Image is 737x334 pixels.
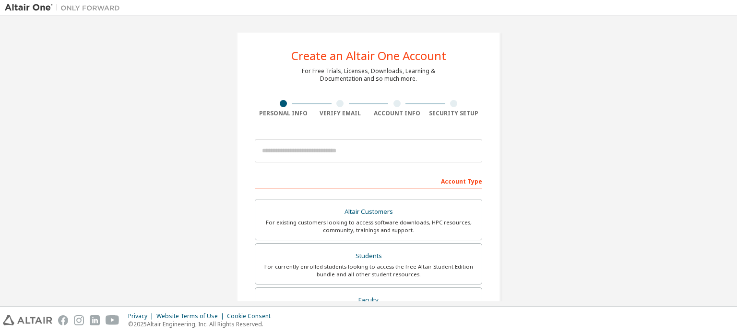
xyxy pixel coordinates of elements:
img: linkedin.svg [90,315,100,325]
div: For existing customers looking to access software downloads, HPC resources, community, trainings ... [261,219,476,234]
img: facebook.svg [58,315,68,325]
div: Cookie Consent [227,312,276,320]
div: Verify Email [312,110,369,117]
div: Faculty [261,294,476,307]
img: altair_logo.svg [3,315,52,325]
div: Students [261,249,476,263]
div: Create an Altair One Account [291,50,446,62]
p: © 2025 Altair Engineering, Inc. All Rights Reserved. [128,320,276,328]
img: instagram.svg [74,315,84,325]
div: Altair Customers [261,205,476,219]
div: For Free Trials, Licenses, Downloads, Learning & Documentation and so much more. [302,67,435,83]
div: Account Type [255,173,482,188]
div: Security Setup [426,110,483,117]
div: Account Info [368,110,426,117]
div: Website Terms of Use [156,312,227,320]
div: For currently enrolled students looking to access the free Altair Student Edition bundle and all ... [261,263,476,278]
div: Personal Info [255,110,312,117]
div: Privacy [128,312,156,320]
img: Altair One [5,3,125,12]
img: youtube.svg [106,315,119,325]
